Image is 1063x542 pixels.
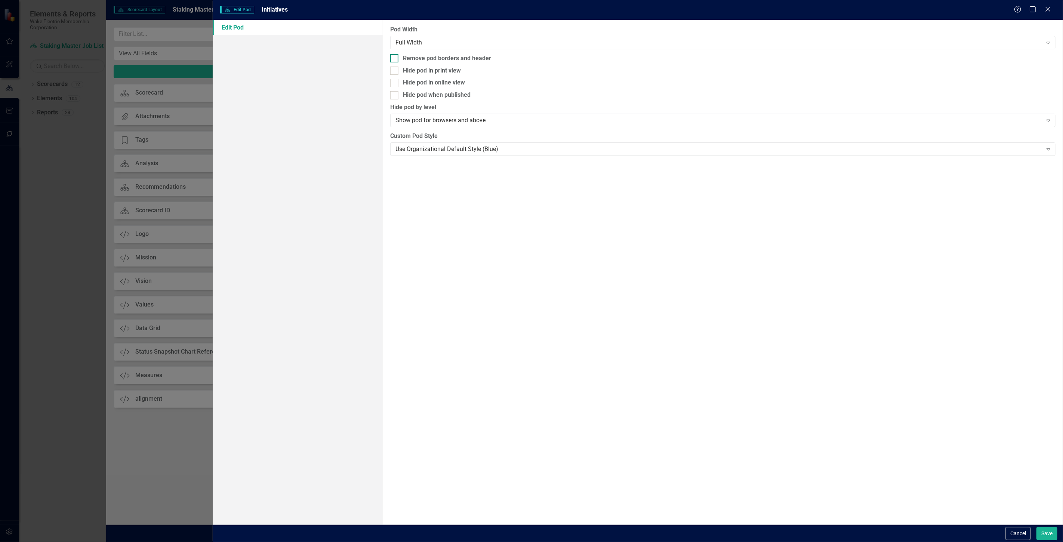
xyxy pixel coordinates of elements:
[262,6,288,13] span: Initiatives
[390,132,1056,141] label: Custom Pod Style
[395,116,1042,125] div: Show pod for browsers and above
[213,20,383,35] a: Edit Pod
[395,38,1042,47] div: Full Width
[403,54,491,63] div: Remove pod borders and header
[395,145,1042,153] div: Use Organizational Default Style (Blue)
[220,6,254,13] span: Edit Pod
[1005,527,1031,540] button: Cancel
[390,103,1056,112] label: Hide pod by level
[403,78,465,87] div: Hide pod in online view
[403,91,471,99] div: Hide pod when published
[1036,527,1057,540] button: Save
[403,67,461,75] div: Hide pod in print view
[390,25,1056,34] label: Pod Width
